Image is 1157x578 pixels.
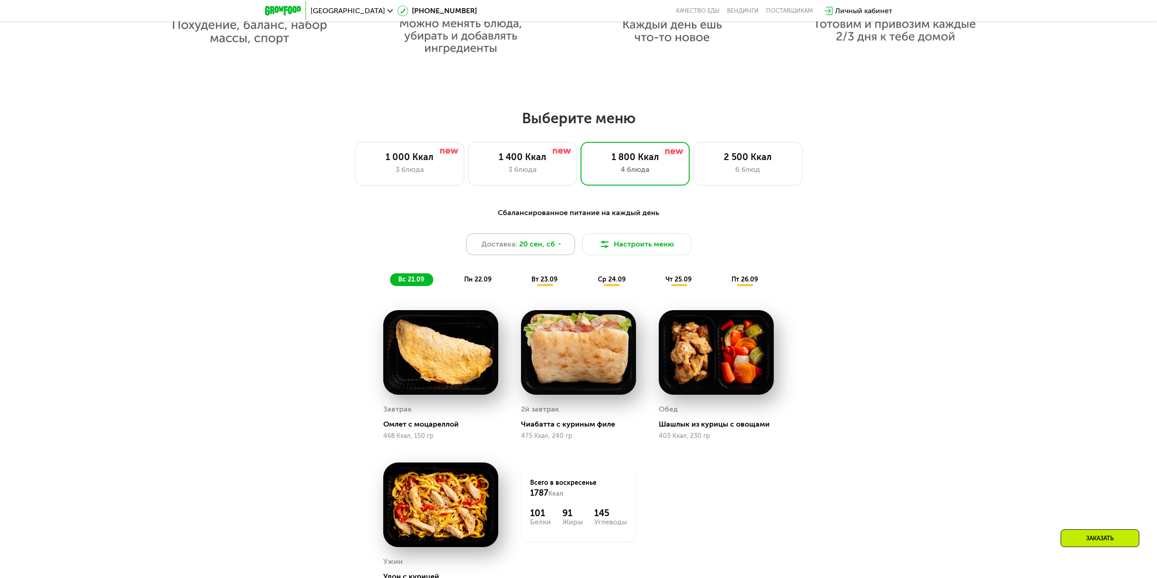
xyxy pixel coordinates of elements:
div: 403 Ккал, 230 гр [659,432,774,440]
span: вс 21.09 [398,276,424,283]
div: 4 блюда [590,164,680,175]
span: [GEOGRAPHIC_DATA] [311,7,385,15]
div: 475 Ккал, 240 гр [521,432,636,440]
div: 1 000 Ккал [365,151,455,162]
div: Всего в воскресенье [530,478,627,498]
div: 468 Ккал, 150 гр [383,432,498,440]
div: 1 800 Ккал [590,151,680,162]
div: 145 [594,508,627,518]
span: вт 23.09 [531,276,557,283]
div: Завтрак [383,402,412,416]
div: Чиабатта с куриным филе [521,420,643,429]
span: 1787 [530,488,548,498]
a: Качество еды [676,7,720,15]
div: Заказать [1061,529,1139,547]
span: чт 25.09 [666,276,691,283]
div: 3 блюда [365,164,455,175]
span: пн 22.09 [464,276,491,283]
div: поставщикам [766,7,813,15]
div: 101 [530,508,551,518]
div: 1 400 Ккал [477,151,567,162]
div: 91 [562,508,583,518]
div: Личный кабинет [835,5,892,16]
span: 20 сен, сб [519,239,555,250]
div: Углеводы [594,518,627,526]
button: Настроить меню [582,233,691,255]
a: Вендинги [727,7,759,15]
span: Доставка: [481,239,517,250]
div: 6 блюд [703,164,793,175]
div: Сбалансированное питание на каждый день [310,207,848,219]
div: 2й завтрак [521,402,559,416]
div: Белки [530,518,551,526]
div: Обед [659,402,678,416]
span: пт 26.09 [731,276,758,283]
h2: Выберите меню [29,109,1128,127]
div: Шашлык из курицы с овощами [659,420,781,429]
a: [PHONE_NUMBER] [397,5,477,16]
div: Ужин [383,555,403,568]
div: 2 500 Ккал [703,151,793,162]
div: 3 блюда [477,164,567,175]
div: Жиры [562,518,583,526]
div: Омлет с моцареллой [383,420,506,429]
span: Ккал [548,490,563,498]
span: ср 24.09 [598,276,626,283]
